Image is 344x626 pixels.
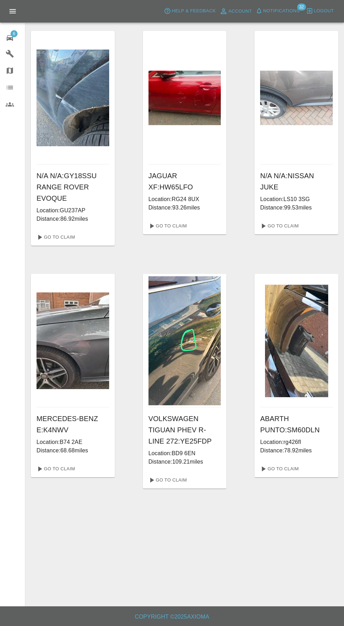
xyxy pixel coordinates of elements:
[34,232,77,243] a: Go To Claim
[254,6,302,17] button: Notifications
[37,206,109,215] p: Location: GU237AP
[148,458,221,466] p: Distance: 109.21 miles
[37,438,109,446] p: Location: B74 2AE
[11,30,18,37] span: 6
[260,438,333,446] p: Location: rg426fl
[260,413,333,435] h6: ABARTH PUNTO : SM60DLN
[218,6,254,17] a: Account
[304,6,336,17] button: Logout
[37,446,109,455] p: Distance: 68.68 miles
[148,413,221,447] h6: VOLKSWAGEN TIGUAN PHEV R-LINE 272 : YE25FDP
[148,204,221,212] p: Distance: 93.26 miles
[148,170,221,193] h6: JAGUAR XF : HW65LFO
[34,463,77,475] a: Go To Claim
[260,204,333,212] p: Distance: 99.53 miles
[6,612,338,622] h6: Copyright © 2025 Axioma
[257,220,300,232] a: Go To Claim
[314,7,334,15] span: Logout
[37,215,109,223] p: Distance: 86.92 miles
[37,170,109,204] h6: N/A N/A : GY18SSU RANGE ROVER EVOQUE
[260,446,333,455] p: Distance: 78.92 miles
[146,220,189,232] a: Go To Claim
[37,413,109,435] h6: MERCEDES-BENZ E : K4NWV
[263,7,300,15] span: Notifications
[297,4,306,11] span: 32
[229,7,252,15] span: Account
[172,7,216,15] span: Help & Feedback
[260,195,333,204] p: Location: LS10 3SG
[148,449,221,458] p: Location: BD9 6EN
[146,475,189,486] a: Go To Claim
[257,463,300,475] a: Go To Claim
[148,195,221,204] p: Location: RG24 8UX
[162,6,217,17] button: Help & Feedback
[4,3,21,20] button: Open drawer
[260,170,333,193] h6: N/A N/A : NISSAN JUKE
